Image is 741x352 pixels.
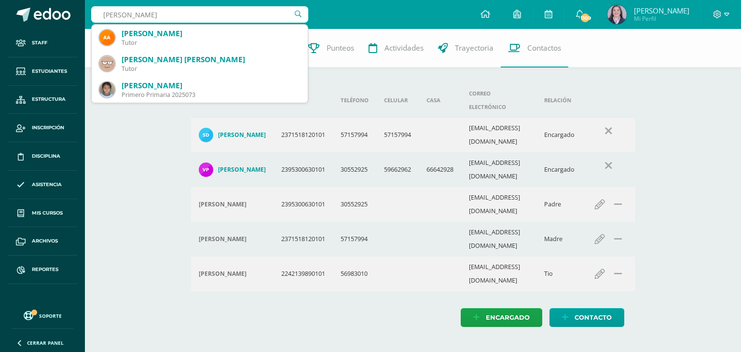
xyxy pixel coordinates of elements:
[461,152,536,187] td: [EMAIL_ADDRESS][DOMAIN_NAME]
[549,308,624,327] a: Contacto
[32,266,58,273] span: Reportes
[376,152,419,187] td: 59662962
[8,171,77,199] a: Asistencia
[461,187,536,222] td: [EMAIL_ADDRESS][DOMAIN_NAME]
[32,181,62,189] span: Asistencia
[274,152,333,187] td: 2395300630101
[634,14,689,23] span: Mi Perfil
[333,83,376,118] th: Teléfono
[461,83,536,118] th: Correo electrónico
[99,82,115,97] img: 5e2b5c7867db45ad682f602e097e98f3.png
[12,309,73,322] a: Soporte
[301,29,361,68] a: Punteos
[501,29,568,68] a: Contactos
[536,222,582,257] td: Madre
[274,222,333,257] td: 2371518120101
[199,128,213,142] img: 094521b65e5672494d31ac7b2ea3247c.png
[8,29,77,57] a: Staff
[461,118,536,152] td: [EMAIL_ADDRESS][DOMAIN_NAME]
[419,83,461,118] th: Casa
[333,222,376,257] td: 57157994
[333,257,376,291] td: 56983010
[461,308,542,327] a: Encargado
[361,29,431,68] a: Actividades
[32,68,67,75] span: Estudiantes
[333,152,376,187] td: 30552925
[32,209,63,217] span: Mis cursos
[199,162,266,177] a: [PERSON_NAME]
[218,131,266,139] h4: [PERSON_NAME]
[333,187,376,222] td: 30552925
[461,222,536,257] td: [EMAIL_ADDRESS][DOMAIN_NAME]
[575,309,612,326] span: Contacto
[8,114,77,142] a: Inscripción
[122,54,300,65] div: [PERSON_NAME] [PERSON_NAME]
[607,5,627,24] img: 630ed8700d346eaaf47ce7abd479b710.png
[32,39,47,47] span: Staff
[199,270,247,278] h4: [PERSON_NAME]
[274,187,333,222] td: 2395300630101
[327,43,354,53] span: Punteos
[419,152,461,187] td: 66642928
[8,199,77,228] a: Mis cursos
[122,65,300,73] div: Tutor
[199,201,266,208] div: Victor Armando Perez Ramirez
[8,227,77,256] a: Archivos
[122,81,300,91] div: [PERSON_NAME]
[376,83,419,118] th: Celular
[122,91,300,99] div: Primero Primaria 2025073
[199,235,266,243] div: Silvia Hilda Carolina Diaz
[8,256,77,284] a: Reportes
[274,118,333,152] td: 2371518120101
[8,57,77,86] a: Estudiantes
[486,309,530,326] span: Encargado
[384,43,424,53] span: Actividades
[122,39,300,47] div: Tutor
[199,201,247,208] h4: [PERSON_NAME]
[199,270,266,278] div: Mario Alberto Pérez Ramírez
[32,124,64,132] span: Inscripción
[376,118,419,152] td: 57157994
[218,166,266,174] h4: [PERSON_NAME]
[199,235,247,243] h4: [PERSON_NAME]
[27,339,64,346] span: Cerrar panel
[461,257,536,291] td: [EMAIL_ADDRESS][DOMAIN_NAME]
[634,6,689,15] span: [PERSON_NAME]
[199,162,213,177] img: 2a0aeb9f02f88eb6be356ff12a3bb890.png
[455,43,494,53] span: Trayectoria
[91,6,308,23] input: Busca un usuario...
[536,83,582,118] th: Relación
[536,187,582,222] td: Padre
[99,30,115,45] img: 7548d1e305e531a02d002825ecda5341.png
[536,118,582,152] td: Encargado
[8,142,77,171] a: Disciplina
[274,257,333,291] td: 2242139890101
[32,237,58,245] span: Archivos
[32,152,60,160] span: Disciplina
[32,95,66,103] span: Estructura
[431,29,501,68] a: Trayectoria
[199,128,266,142] a: [PERSON_NAME]
[99,56,115,71] img: 9c8ed228d6df55b0b85ac9399177b5a5.png
[39,312,62,319] span: Soporte
[122,28,300,39] div: [PERSON_NAME]
[536,152,582,187] td: Encargado
[333,118,376,152] td: 57157994
[536,257,582,291] td: Tio
[8,86,77,114] a: Estructura
[580,13,590,23] span: 1109
[527,43,561,53] span: Contactos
